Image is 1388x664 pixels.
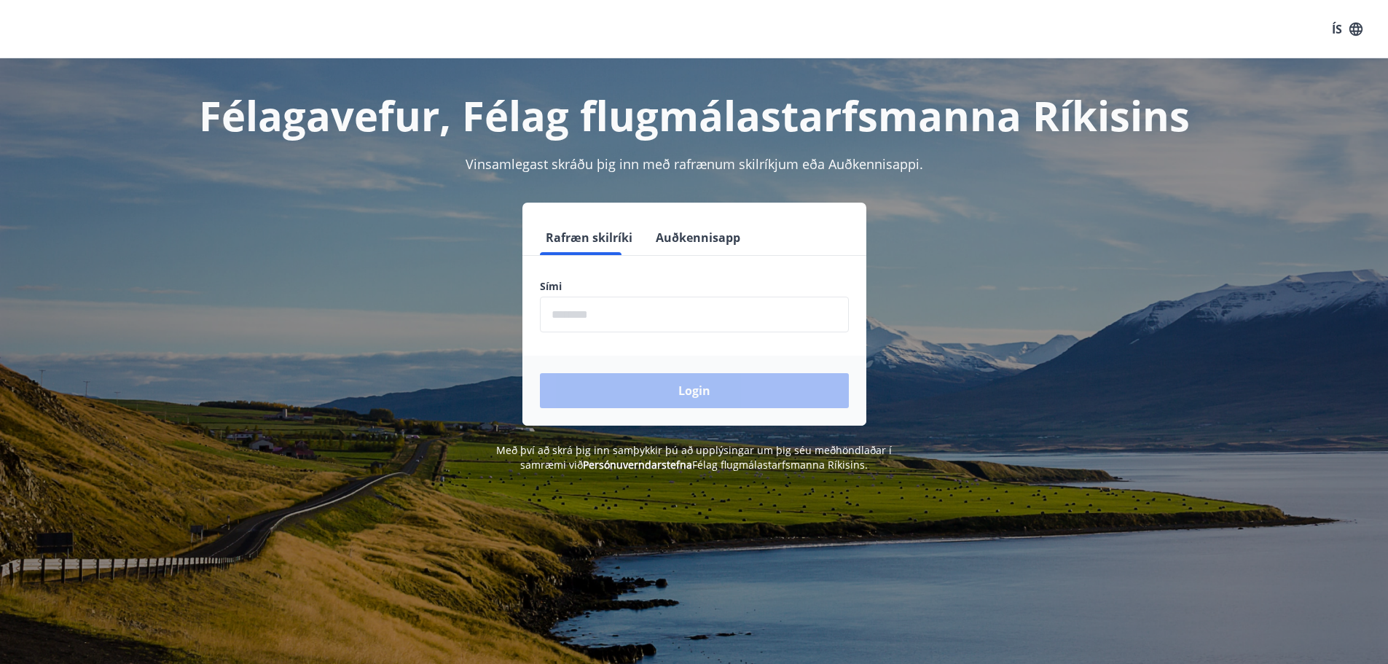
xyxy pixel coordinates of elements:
span: Vinsamlegast skráðu þig inn með rafrænum skilríkjum eða Auðkennisappi. [466,155,923,173]
a: Persónuverndarstefna [583,458,692,472]
button: Rafræn skilríki [540,220,638,255]
span: Með því að skrá þig inn samþykkir þú að upplýsingar um þig séu meðhöndlaðar í samræmi við Félag f... [496,443,892,472]
button: Auðkennisapp [650,220,746,255]
label: Sími [540,279,849,294]
h1: Félagavefur, Félag flugmálastarfsmanna Ríkisins [187,87,1201,143]
button: ÍS [1324,16,1371,42]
